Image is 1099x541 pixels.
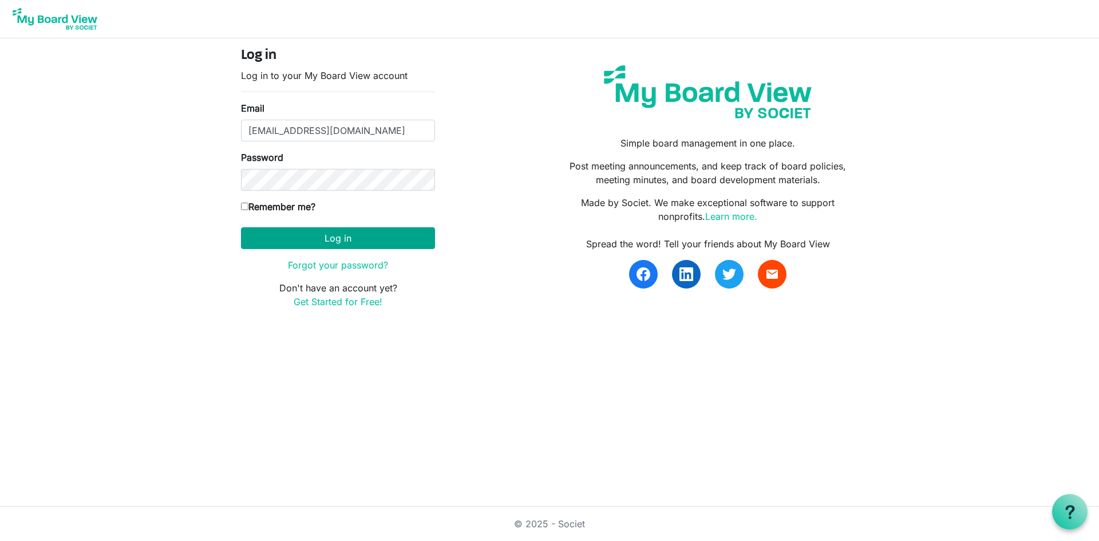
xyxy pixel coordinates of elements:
[722,267,736,281] img: twitter.svg
[288,259,388,271] a: Forgot your password?
[241,69,435,82] p: Log in to your My Board View account
[241,227,435,249] button: Log in
[765,267,779,281] span: email
[705,211,757,222] a: Learn more.
[241,101,264,115] label: Email
[637,267,650,281] img: facebook.svg
[558,237,858,251] div: Spread the word! Tell your friends about My Board View
[241,151,283,164] label: Password
[595,57,820,127] img: my-board-view-societ.svg
[558,159,858,187] p: Post meeting announcements, and keep track of board policies, meeting minutes, and board developm...
[758,260,786,289] a: email
[241,281,435,309] p: Don't have an account yet?
[241,48,435,64] h4: Log in
[679,267,693,281] img: linkedin.svg
[514,518,585,530] a: © 2025 - Societ
[558,196,858,223] p: Made by Societ. We make exceptional software to support nonprofits.
[241,200,315,214] label: Remember me?
[9,5,101,33] img: My Board View Logo
[294,296,382,307] a: Get Started for Free!
[558,136,858,150] p: Simple board management in one place.
[241,203,248,210] input: Remember me?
